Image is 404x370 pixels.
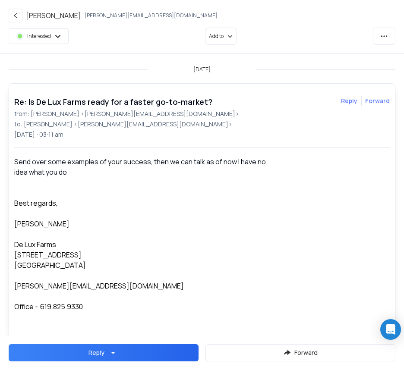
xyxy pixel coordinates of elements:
p: [DATE] [193,66,211,73]
button: Reply [341,97,357,105]
div: [STREET_ADDRESS] [GEOGRAPHIC_DATA] [PERSON_NAME][EMAIL_ADDRESS][DOMAIN_NAME] Office - 619.825.9330 [14,250,266,322]
div: Open Intercom Messenger [380,319,401,340]
div: Reply [88,348,104,357]
div: Best regards, [PERSON_NAME] De Lux Farms [14,188,266,250]
button: Reply [9,344,199,361]
p: from: [PERSON_NAME] <[PERSON_NAME][EMAIL_ADDRESS][DOMAIN_NAME]> [14,110,390,118]
p: Add to [209,33,224,40]
button: Forward [205,344,395,361]
h1: Re: Is De Lux Farms ready for a faster go-to-market? [14,96,212,108]
p: [DATE] : 03:11 am [14,130,390,139]
p: Interested [27,33,51,40]
button: Interested [9,28,69,45]
div: Forward [365,97,390,105]
p: to: [PERSON_NAME] <[PERSON_NAME][EMAIL_ADDRESS][DOMAIN_NAME]> [14,120,390,129]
